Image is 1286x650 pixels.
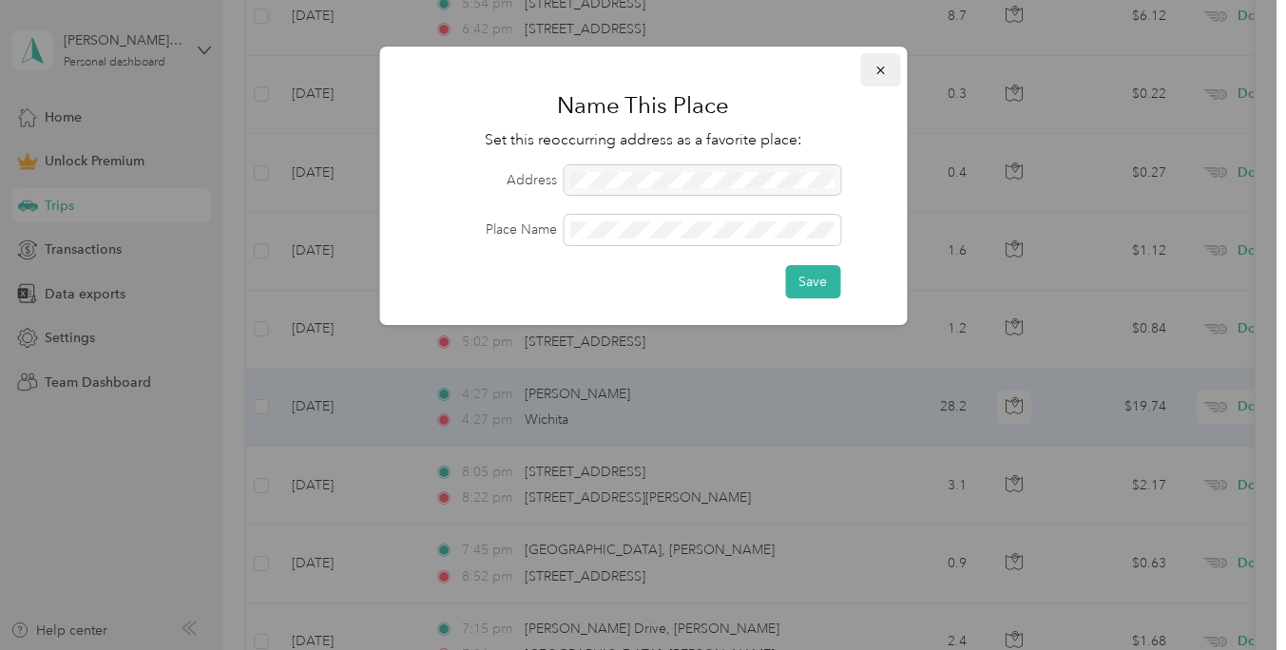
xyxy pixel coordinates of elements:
h1: Name This Place [406,83,880,128]
iframe: Everlance-gr Chat Button Frame [1180,544,1286,650]
label: Place Name [406,220,557,239]
p: Set this reoccurring address as a favorite place: [406,128,880,152]
label: Address [406,170,557,190]
button: Save [785,265,840,298]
